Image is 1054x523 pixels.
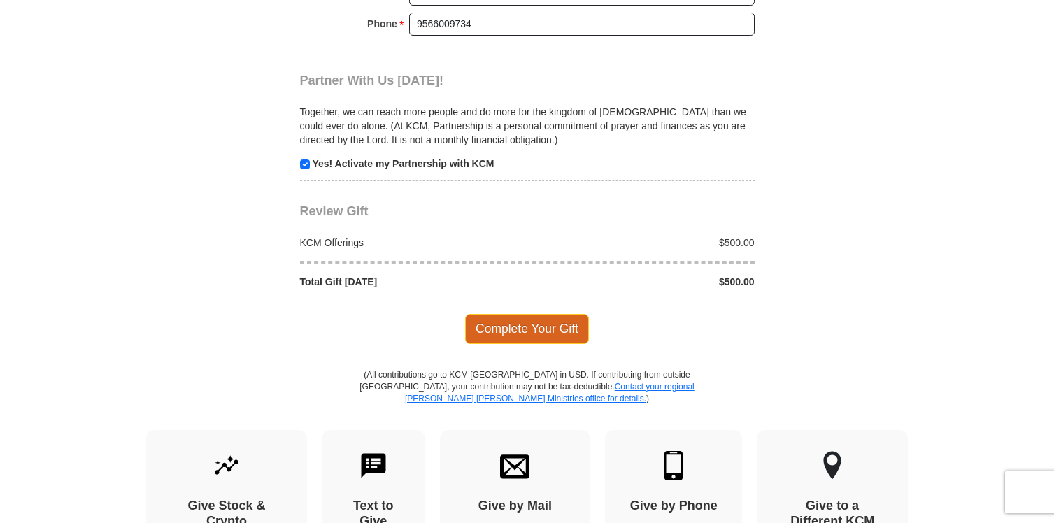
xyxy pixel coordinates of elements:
[367,14,397,34] strong: Phone
[659,451,688,480] img: mobile.svg
[300,105,755,147] p: Together, we can reach more people and do more for the kingdom of [DEMOGRAPHIC_DATA] than we coul...
[312,158,494,169] strong: Yes! Activate my Partnership with KCM
[500,451,529,480] img: envelope.svg
[292,275,527,289] div: Total Gift [DATE]
[822,451,842,480] img: other-region
[292,236,527,250] div: KCM Offerings
[527,236,762,250] div: $500.00
[629,499,718,514] h4: Give by Phone
[464,499,567,514] h4: Give by Mail
[359,451,388,480] img: text-to-give.svg
[359,369,695,430] p: (All contributions go to KCM [GEOGRAPHIC_DATA] in USD. If contributing from outside [GEOGRAPHIC_D...
[465,314,589,343] span: Complete Your Gift
[300,204,369,218] span: Review Gift
[300,73,444,87] span: Partner With Us [DATE]!
[212,451,241,480] img: give-by-stock.svg
[527,275,762,289] div: $500.00
[405,382,695,403] a: Contact your regional [PERSON_NAME] [PERSON_NAME] Ministries office for details.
